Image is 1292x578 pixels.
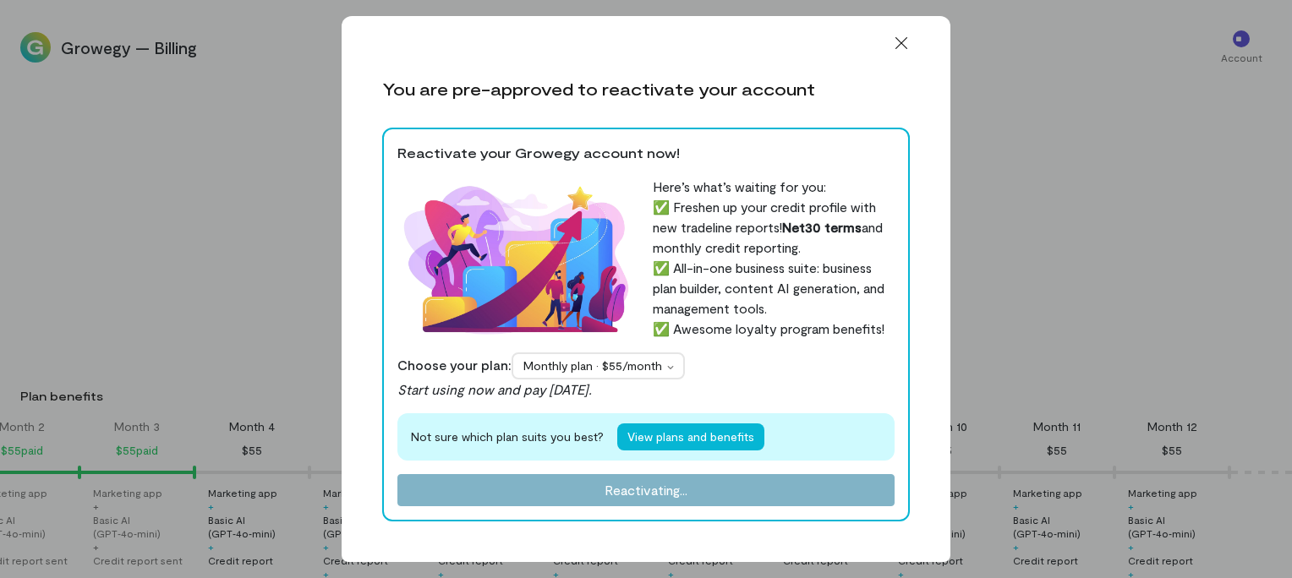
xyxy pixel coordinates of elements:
[397,143,895,163] p: Reactivate your Growegy account now!
[653,177,895,197] div: Here’s what’s waiting for you:
[617,423,764,450] button: View plans and benefits
[653,319,895,339] div: ✅ Awesome loyalty program benefits!
[397,357,512,373] span: Choose your plan:
[653,197,895,258] div: ✅ Freshen up your credit profile with new tradeline reports! and monthly credit reporting.
[653,258,895,319] div: ✅ All-in-one business suite: business plan builder, content AI generation, and management tools.
[382,77,815,101] div: You are pre-approved to reactivate your account
[411,428,604,445] div: Not sure which plan suits you best?
[397,381,592,397] span: Start using now and pay [DATE].
[782,219,862,235] b: Net30 terms
[397,474,895,506] button: Reactivating...
[523,357,662,374] span: Monthly plan · $55/month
